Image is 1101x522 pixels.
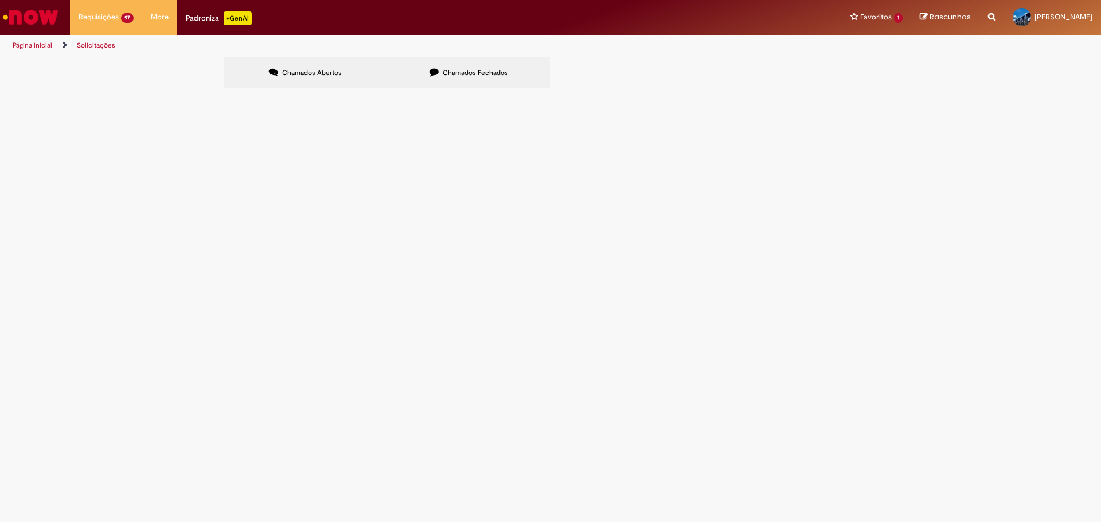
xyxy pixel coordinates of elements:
[77,41,115,50] a: Solicitações
[1034,12,1092,22] span: [PERSON_NAME]
[1,6,60,29] img: ServiceNow
[282,68,342,77] span: Chamados Abertos
[121,13,134,23] span: 97
[894,13,903,23] span: 1
[79,11,119,23] span: Requisições
[13,41,52,50] a: Página inicial
[224,11,252,25] p: +GenAi
[920,12,971,23] a: Rascunhos
[9,35,725,56] ul: Trilhas de página
[151,11,169,23] span: More
[443,68,508,77] span: Chamados Fechados
[930,11,971,22] span: Rascunhos
[860,11,892,23] span: Favoritos
[186,11,252,25] div: Padroniza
